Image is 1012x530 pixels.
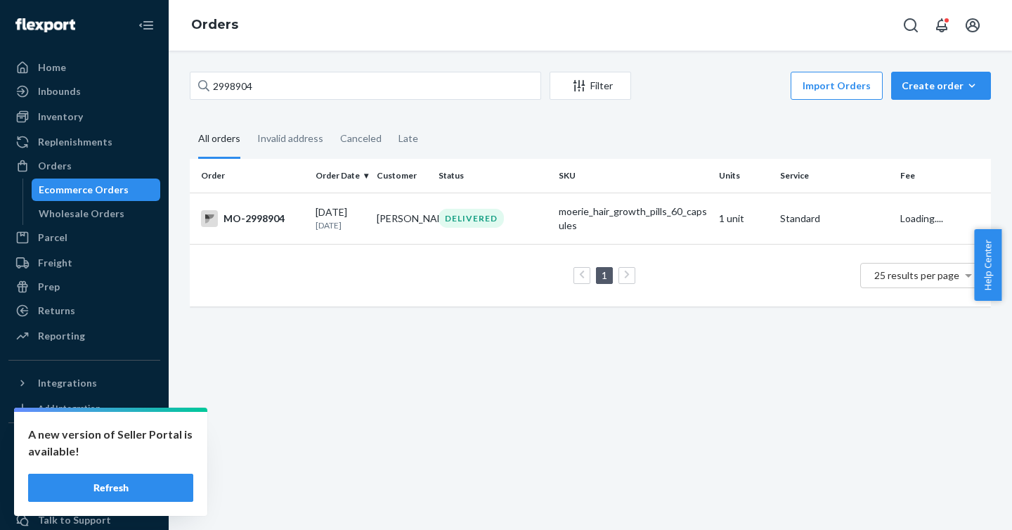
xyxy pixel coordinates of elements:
[38,402,100,414] div: Add Integration
[8,372,160,394] button: Integrations
[39,183,129,197] div: Ecommerce Orders
[15,18,75,32] img: Flexport logo
[39,207,124,221] div: Wholesale Orders
[959,11,987,39] button: Open account menu
[8,131,160,153] a: Replenishments
[38,256,72,270] div: Freight
[38,84,81,98] div: Inbounds
[895,159,991,193] th: Fee
[398,120,418,157] div: Late
[8,434,160,457] button: Fast Tags
[550,72,631,100] button: Filter
[38,304,75,318] div: Returns
[439,209,504,228] div: DELIVERED
[201,210,304,227] div: MO-2998904
[791,72,883,100] button: Import Orders
[38,376,97,390] div: Integrations
[8,252,160,274] a: Freight
[38,513,111,527] div: Talk to Support
[891,72,991,100] button: Create order
[28,474,193,502] button: Refresh
[316,205,365,231] div: [DATE]
[257,120,323,157] div: Invalid address
[198,120,240,159] div: All orders
[713,159,774,193] th: Units
[713,193,774,244] td: 1 unit
[190,159,310,193] th: Order
[38,135,112,149] div: Replenishments
[874,269,959,281] span: 25 results per page
[371,193,432,244] td: [PERSON_NAME]
[28,426,193,460] p: A new version of Seller Portal is available!
[377,169,427,181] div: Customer
[774,159,895,193] th: Service
[316,219,365,231] p: [DATE]
[974,229,1001,301] button: Help Center
[8,463,160,479] a: Add Fast Tag
[340,120,382,157] div: Canceled
[433,159,553,193] th: Status
[132,11,160,39] button: Close Navigation
[8,485,160,508] a: Settings
[902,79,980,93] div: Create order
[8,226,160,249] a: Parcel
[191,17,238,32] a: Orders
[8,105,160,128] a: Inventory
[8,400,160,417] a: Add Integration
[8,56,160,79] a: Home
[599,269,610,281] a: Page 1 is your current page
[38,280,60,294] div: Prep
[38,60,66,75] div: Home
[8,155,160,177] a: Orders
[310,159,371,193] th: Order Date
[780,212,889,226] p: Standard
[8,325,160,347] a: Reporting
[895,193,991,244] td: Loading....
[38,231,67,245] div: Parcel
[38,329,85,343] div: Reporting
[559,205,708,233] div: moerie_hair_growth_pills_60_capsules
[8,299,160,322] a: Returns
[38,159,72,173] div: Orders
[928,11,956,39] button: Open notifications
[32,202,161,225] a: Wholesale Orders
[32,179,161,201] a: Ecommerce Orders
[8,276,160,298] a: Prep
[553,159,713,193] th: SKU
[180,5,249,46] ol: breadcrumbs
[8,80,160,103] a: Inbounds
[38,110,83,124] div: Inventory
[190,72,541,100] input: Search orders
[550,79,630,93] div: Filter
[897,11,925,39] button: Open Search Box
